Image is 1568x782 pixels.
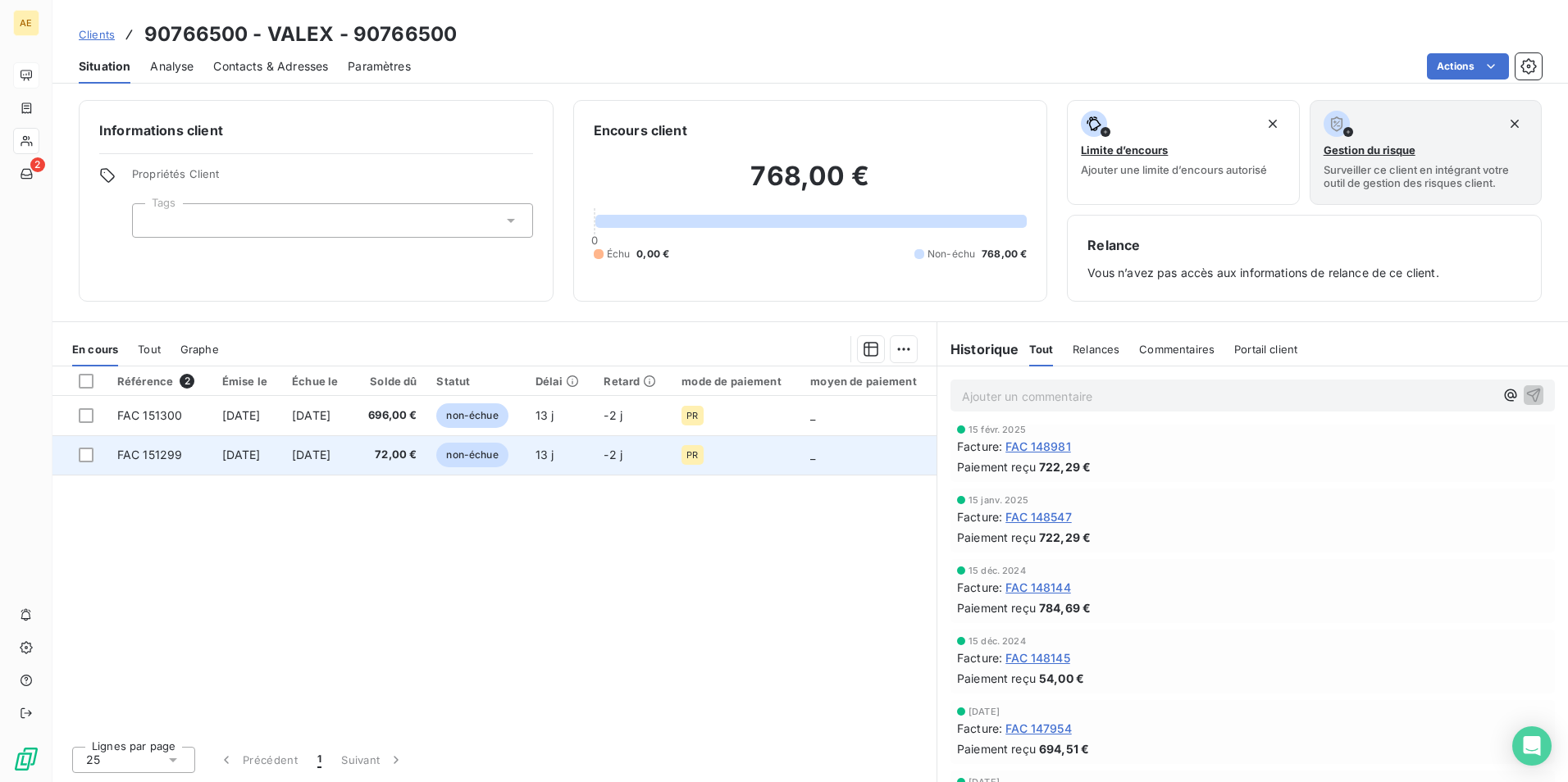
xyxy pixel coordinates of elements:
[937,339,1019,359] h6: Historique
[957,438,1002,455] span: Facture :
[13,10,39,36] div: AE
[180,374,194,389] span: 2
[1005,579,1071,596] span: FAC 148144
[13,746,39,772] img: Logo LeanPay
[213,58,328,75] span: Contacts & Adresses
[957,529,1036,546] span: Paiement reçu
[1324,163,1528,189] span: Surveiller ce client en intégrant votre outil de gestion des risques client.
[363,375,417,388] div: Solde dû
[1087,235,1521,255] h6: Relance
[292,448,330,461] span: [DATE]
[1005,649,1070,666] span: FAC 148145
[1039,670,1084,687] span: 54,00 €
[292,408,330,422] span: [DATE]
[317,752,321,768] span: 1
[957,720,1002,737] span: Facture :
[636,247,669,261] span: 0,00 €
[222,375,272,388] div: Émise le
[1005,720,1072,737] span: FAC 147954
[331,743,414,777] button: Suivant
[146,213,159,228] input: Ajouter une valeur
[1081,143,1168,157] span: Limite d’encours
[982,247,1027,261] span: 768,00 €
[604,408,622,422] span: -2 j
[810,448,815,461] span: _
[208,743,308,777] button: Précédent
[1039,599,1091,616] span: 784,69 €
[436,403,508,428] span: non-échue
[79,28,115,41] span: Clients
[969,566,1026,575] span: 15 déc. 2024
[117,374,203,389] div: Référence
[536,375,585,388] div: Délai
[686,411,698,421] span: PR
[957,649,1002,666] span: Facture :
[957,458,1036,475] span: Paiement reçu
[222,408,261,422] span: [DATE]
[292,375,344,388] div: Échue le
[1039,529,1091,546] span: 722,29 €
[1234,343,1297,356] span: Portail client
[594,120,687,140] h6: Encours client
[607,247,631,261] span: Échu
[1029,343,1054,356] span: Tout
[810,375,927,388] div: moyen de paiement
[969,495,1028,505] span: 15 janv. 2025
[222,448,261,461] span: [DATE]
[86,752,100,768] span: 25
[436,443,508,467] span: non-échue
[436,375,515,388] div: Statut
[604,448,622,461] span: -2 j
[99,120,533,140] h6: Informations client
[1073,343,1119,356] span: Relances
[72,343,118,356] span: En cours
[117,448,183,461] span: FAC 151299
[957,579,1002,596] span: Facture :
[591,234,598,247] span: 0
[969,636,1026,646] span: 15 déc. 2024
[30,157,45,172] span: 2
[79,26,115,43] a: Clients
[1427,53,1509,80] button: Actions
[686,450,698,460] span: PR
[1005,508,1072,525] span: FAC 148547
[604,375,662,388] div: Retard
[363,447,417,463] span: 72,00 €
[1087,235,1521,281] div: Vous n’avez pas accès aux informations de relance de ce client.
[928,247,975,261] span: Non-échu
[810,408,815,422] span: _
[1039,740,1089,757] span: 694,51 €
[681,375,791,388] div: mode de paiement
[308,743,331,777] button: 1
[1310,100,1542,205] button: Gestion du risqueSurveiller ce client en intégrant votre outil de gestion des risques client.
[969,425,1026,434] span: 15 févr. 2025
[363,407,417,424] span: 696,00 €
[536,408,554,422] span: 13 j
[117,408,183,422] span: FAC 151300
[957,599,1036,616] span: Paiement reçu
[1039,458,1091,475] span: 722,29 €
[594,160,1028,209] h2: 768,00 €
[1512,726,1552,766] div: Open Intercom Messenger
[144,20,457,49] h3: 90766500 - VALEX - 90766500
[536,448,554,461] span: 13 j
[1081,163,1267,176] span: Ajouter une limite d’encours autorisé
[957,670,1036,687] span: Paiement reçu
[132,167,533,190] span: Propriétés Client
[1005,438,1071,455] span: FAC 148981
[138,343,161,356] span: Tout
[1324,143,1415,157] span: Gestion du risque
[150,58,194,75] span: Analyse
[180,343,219,356] span: Graphe
[348,58,411,75] span: Paramètres
[1067,100,1299,205] button: Limite d’encoursAjouter une limite d’encours autorisé
[79,58,130,75] span: Situation
[1139,343,1215,356] span: Commentaires
[957,740,1036,757] span: Paiement reçu
[957,508,1002,525] span: Facture :
[969,707,1000,716] span: [DATE]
